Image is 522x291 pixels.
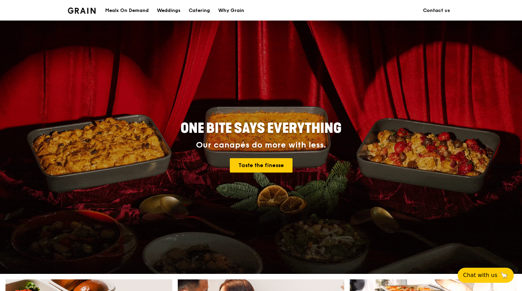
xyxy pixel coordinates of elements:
a: Taste the finesse [230,158,293,173]
a: Contact us [419,0,454,21]
div: Why Grain [218,0,244,21]
div: Catering [189,0,210,21]
div: Our canapés do more with less. [138,140,384,150]
span: 🦙 [500,271,508,279]
button: Chat with us🦙 [458,268,514,283]
img: Grain [68,8,96,14]
span: ONE BITE SAYS EVERYTHING [181,120,341,137]
a: Catering [185,0,214,21]
div: Meals On Demand [105,0,149,21]
div: Weddings [157,0,181,21]
span: Chat with us [463,271,497,279]
a: Weddings [153,0,185,21]
a: Why Grain [214,0,248,21]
